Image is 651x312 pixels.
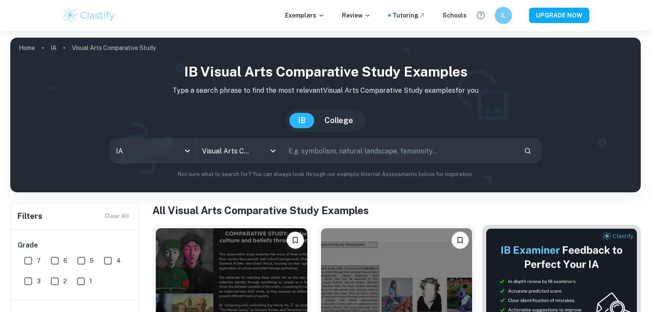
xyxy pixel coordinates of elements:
span: 6 [63,256,67,265]
h1: IB Visual Arts Comparative Study examples [17,62,634,82]
button: College [316,113,362,128]
button: Search [520,144,535,158]
button: UPGRADE NOW [529,8,589,23]
span: 5 [90,256,94,265]
h6: IL [498,11,508,20]
h1: All Visual Arts Comparative Study Examples [152,203,641,218]
button: Help and Feedback [473,8,488,23]
p: Not sure what to search for? You can always look through our example Internal Assessments below f... [17,170,634,179]
img: Clastify logo [62,7,116,24]
a: Tutoring [392,11,425,20]
span: 4 [116,256,121,265]
span: 3 [37,277,41,286]
p: Exemplars [285,11,325,20]
img: profile cover [10,38,641,192]
h6: Filters [18,210,42,222]
button: Open [267,145,279,157]
a: IA [51,42,56,54]
button: Bookmark [452,232,469,249]
a: Schools [443,11,467,20]
input: E.g. symbolism, natural landscape, femininity... [282,139,517,163]
p: Review [342,11,371,20]
p: Type a search phrase to find the most relevant Visual Arts Comparative Study examples for you [17,85,634,96]
h6: Grade [18,240,132,250]
span: 1 [89,277,92,286]
a: Home [19,42,35,54]
div: IA [110,139,196,163]
span: 7 [37,256,41,265]
button: IB [289,113,314,128]
p: Visual Arts Comparative Study [72,43,156,53]
button: Bookmark [287,232,304,249]
button: IL [495,7,512,24]
span: 2 [63,277,67,286]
